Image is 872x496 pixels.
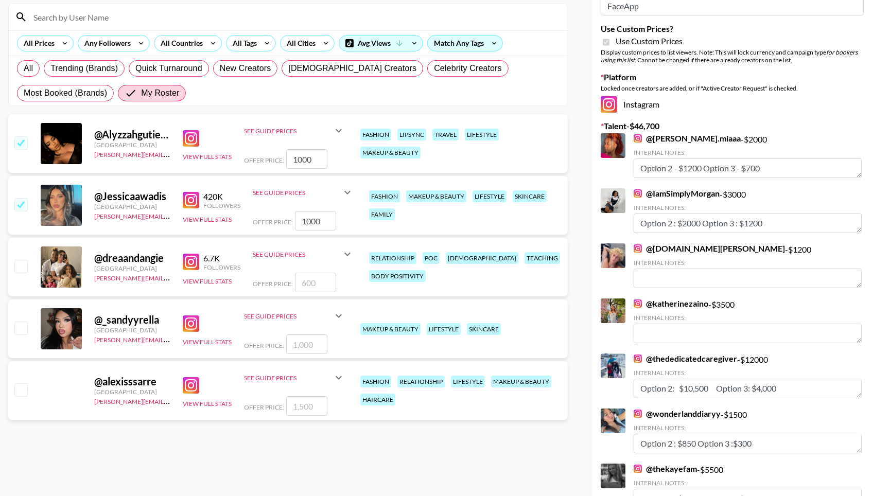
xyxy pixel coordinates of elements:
[183,400,232,408] button: View Full Stats
[601,24,864,34] label: Use Custom Prices?
[253,251,341,258] div: See Guide Prices
[423,252,440,264] div: poc
[154,36,205,51] div: All Countries
[601,96,617,113] img: Instagram
[288,62,416,75] span: [DEMOGRAPHIC_DATA] Creators
[244,127,333,135] div: See Guide Prices
[183,192,199,208] img: Instagram
[446,252,518,264] div: [DEMOGRAPHIC_DATA]
[203,202,240,209] div: Followers
[634,133,862,178] div: - $ 2000
[94,141,170,149] div: [GEOGRAPHIC_DATA]
[94,149,247,158] a: [PERSON_NAME][EMAIL_ADDRESS][DOMAIN_NAME]
[634,214,862,233] textarea: Option 2 : $2000 Option 3 : $1200
[203,253,240,263] div: 6.7K
[244,312,333,320] div: See Guide Prices
[525,252,560,264] div: teaching
[27,9,561,25] input: Search by User Name
[513,190,547,202] div: skincare
[183,315,199,332] img: Instagram
[601,48,858,64] em: for bookers using this list
[397,376,445,387] div: relationship
[369,270,426,282] div: body positivity
[634,314,862,322] div: Internal Notes:
[360,129,391,140] div: fashion
[467,323,501,335] div: skincare
[244,342,284,349] span: Offer Price:
[339,36,423,51] div: Avg Views
[94,313,170,326] div: @ _sandyyrella
[397,129,426,140] div: lipsync
[634,299,642,308] img: Instagram
[24,62,33,75] span: All
[634,353,862,398] div: - $ 12000
[634,188,862,233] div: - $ 3000
[253,180,354,205] div: See Guide Prices
[634,149,862,156] div: Internal Notes:
[183,216,232,223] button: View Full Stats
[253,189,341,197] div: See Guide Prices
[94,210,247,220] a: [PERSON_NAME][EMAIL_ADDRESS][DOMAIN_NAME]
[634,189,642,198] img: Instagram
[183,338,232,346] button: View Full Stats
[634,479,862,487] div: Internal Notes:
[253,280,293,288] span: Offer Price:
[634,464,697,474] a: @thekayefam
[634,134,642,143] img: Instagram
[50,62,118,75] span: Trending (Brands)
[18,36,57,51] div: All Prices
[634,298,708,309] a: @katherinezaino
[286,149,327,169] input: 500
[360,147,421,158] div: makeup & beauty
[634,434,862,453] textarea: Option 2 : $850 Option 3 :$300
[369,208,395,220] div: family
[281,36,318,51] div: All Cities
[473,190,507,202] div: lifestyle
[183,254,199,270] img: Instagram
[286,396,327,416] input: 1,500
[203,263,240,271] div: Followers
[451,376,485,387] div: lifestyle
[432,129,459,140] div: travel
[244,156,284,164] span: Offer Price:
[94,334,247,344] a: [PERSON_NAME][EMAIL_ADDRESS][DOMAIN_NAME]
[24,87,107,99] span: Most Booked (Brands)
[244,304,345,328] div: See Guide Prices
[634,243,862,288] div: - $ 1200
[634,158,862,178] textarea: Option 2 - $1200 Option 3 - $700
[94,264,170,272] div: [GEOGRAPHIC_DATA]
[253,218,293,226] span: Offer Price:
[634,409,721,419] a: @wonderlanddiaryy
[601,84,864,92] div: Locked once creators are added, or if "Active Creator Request" is checked.
[601,72,864,82] label: Platform
[244,374,333,382] div: See Guide Prices
[94,203,170,210] div: [GEOGRAPHIC_DATA]
[434,62,502,75] span: Celebrity Creators
[226,36,259,51] div: All Tags
[634,379,862,398] textarea: Option 2: $10,500 Option 3: $4,000
[601,48,864,64] div: Display custom prices to list viewers. Note: This will lock currency and campaign type . Cannot b...
[183,377,199,394] img: Instagram
[634,353,737,364] a: @thededicatedcaregiver
[634,424,862,432] div: Internal Notes:
[183,130,199,147] img: Instagram
[295,273,336,292] input: 600
[634,259,862,267] div: Internal Notes:
[94,326,170,334] div: [GEOGRAPHIC_DATA]
[141,87,179,99] span: My Roster
[286,334,327,354] input: 1,000
[634,188,720,199] a: @IamSimplyMorgan
[369,252,416,264] div: relationship
[634,298,862,343] div: - $ 3500
[94,375,170,388] div: @ alexisssarre
[369,190,400,202] div: fashion
[427,323,461,335] div: lifestyle
[220,62,271,75] span: New Creators
[94,128,170,141] div: @ Alyzzahgutierrez
[634,409,862,453] div: - $ 1500
[244,118,345,143] div: See Guide Prices
[634,410,642,418] img: Instagram
[491,376,551,387] div: makeup & beauty
[360,376,391,387] div: fashion
[634,465,642,473] img: Instagram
